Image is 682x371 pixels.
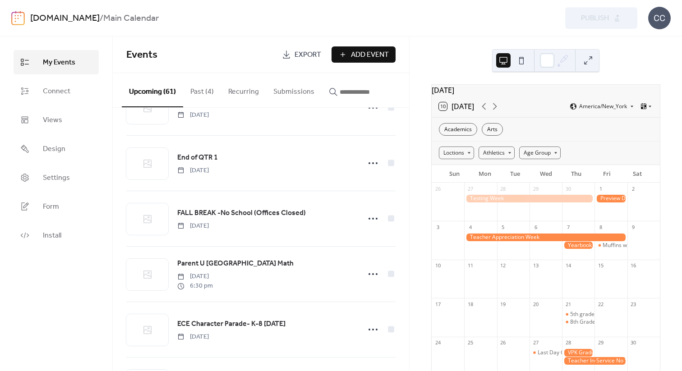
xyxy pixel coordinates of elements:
div: 17 [434,301,441,307]
a: Export [275,46,328,63]
div: Tue [500,165,531,183]
div: 12 [500,262,507,269]
div: 10 [434,262,441,269]
div: 4 [467,224,474,230]
span: Add Event [351,50,389,60]
button: Submissions [266,73,322,106]
div: CC [648,7,671,29]
a: ECE Character Parade- K-8 [DATE] [177,318,286,330]
b: Main Calendar [103,10,159,27]
div: Arts [482,123,503,136]
button: Recurring [221,73,266,106]
div: 8 [597,224,604,230]
span: America/New_York [579,104,627,109]
button: Add Event [332,46,396,63]
button: 10[DATE] [436,100,477,113]
a: Design [14,137,99,161]
div: Sat [622,165,653,183]
span: Install [43,230,61,241]
span: [DATE] [177,110,209,120]
span: [DATE] [177,332,209,342]
div: 22 [597,301,604,307]
span: [DATE] [177,272,213,281]
button: Past (4) [183,73,221,106]
span: Design [43,144,65,155]
a: FALL BREAK -No School (Offices Closed) [177,207,306,219]
span: 6:30 pm [177,281,213,291]
div: 28 [500,185,507,192]
div: [DATE] [432,85,660,96]
div: 25 [467,339,474,346]
div: 20 [532,301,539,307]
div: 1 [597,185,604,192]
div: Fri [592,165,622,183]
div: Teacher In-Service No School [562,357,627,365]
div: Teacher Appreciation Week [464,234,627,241]
div: 28 [565,339,571,346]
span: Form [43,202,59,212]
div: 23 [630,301,637,307]
span: Export [295,50,321,60]
div: Preview Day- Prospective Families only [594,195,627,202]
div: Last Day Of School: 1/2 Day 12:15pm [530,349,562,357]
div: 9 [630,224,637,230]
div: 30 [630,339,637,346]
div: 26 [500,339,507,346]
span: End of QTR 1 [177,152,218,163]
span: My Events [43,57,75,68]
div: 19 [500,301,507,307]
div: 27 [532,339,539,346]
span: Connect [43,86,70,97]
div: 15 [597,262,604,269]
div: 7 [565,224,571,230]
div: 6 [532,224,539,230]
span: ECE Character Parade- K-8 [DATE] [177,319,286,330]
a: [DOMAIN_NAME] [30,10,100,27]
div: 16 [630,262,637,269]
div: 5 [500,224,507,230]
div: 5th grade celebration lunch [562,311,594,318]
div: Muffins with Mom [594,242,627,249]
div: Wed [530,165,561,183]
div: 27 [467,185,474,192]
span: [DATE] [177,166,209,175]
a: End of QTR 1 [177,152,218,164]
div: 14 [565,262,571,269]
div: 29 [532,185,539,192]
button: Upcoming (61) [122,73,183,107]
div: 2 [630,185,637,192]
div: Yearbook Distribution [562,242,594,249]
a: Settings [14,165,99,190]
div: 24 [434,339,441,346]
b: / [100,10,103,27]
span: Settings [43,173,70,183]
a: Parent U [GEOGRAPHIC_DATA] Math [177,258,294,270]
div: 8th Grade Graduation 2pm-3pm, last day for 8th grade [562,318,594,326]
div: 18 [467,301,474,307]
a: Views [14,108,99,132]
div: 5th grade celebration lunch [570,311,639,318]
div: Last Day Of School: 1/2 Day 12:15pm [538,349,630,357]
a: Install [14,223,99,247]
div: Thu [561,165,592,183]
div: 26 [434,185,441,192]
span: [DATE] [177,221,209,231]
span: Views [43,115,62,126]
div: Muffins with Mom [603,242,648,249]
div: 13 [532,262,539,269]
div: 3 [434,224,441,230]
a: My Events [14,50,99,74]
div: 30 [565,185,571,192]
a: Form [14,194,99,219]
a: Connect [14,79,99,103]
div: 21 [565,301,571,307]
div: 11 [467,262,474,269]
span: Events [126,45,157,65]
div: Sun [439,165,470,183]
div: 29 [597,339,604,346]
span: Parent U [GEOGRAPHIC_DATA] Math [177,258,294,269]
div: VPK Graduation [562,349,594,357]
div: Academics [439,123,477,136]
